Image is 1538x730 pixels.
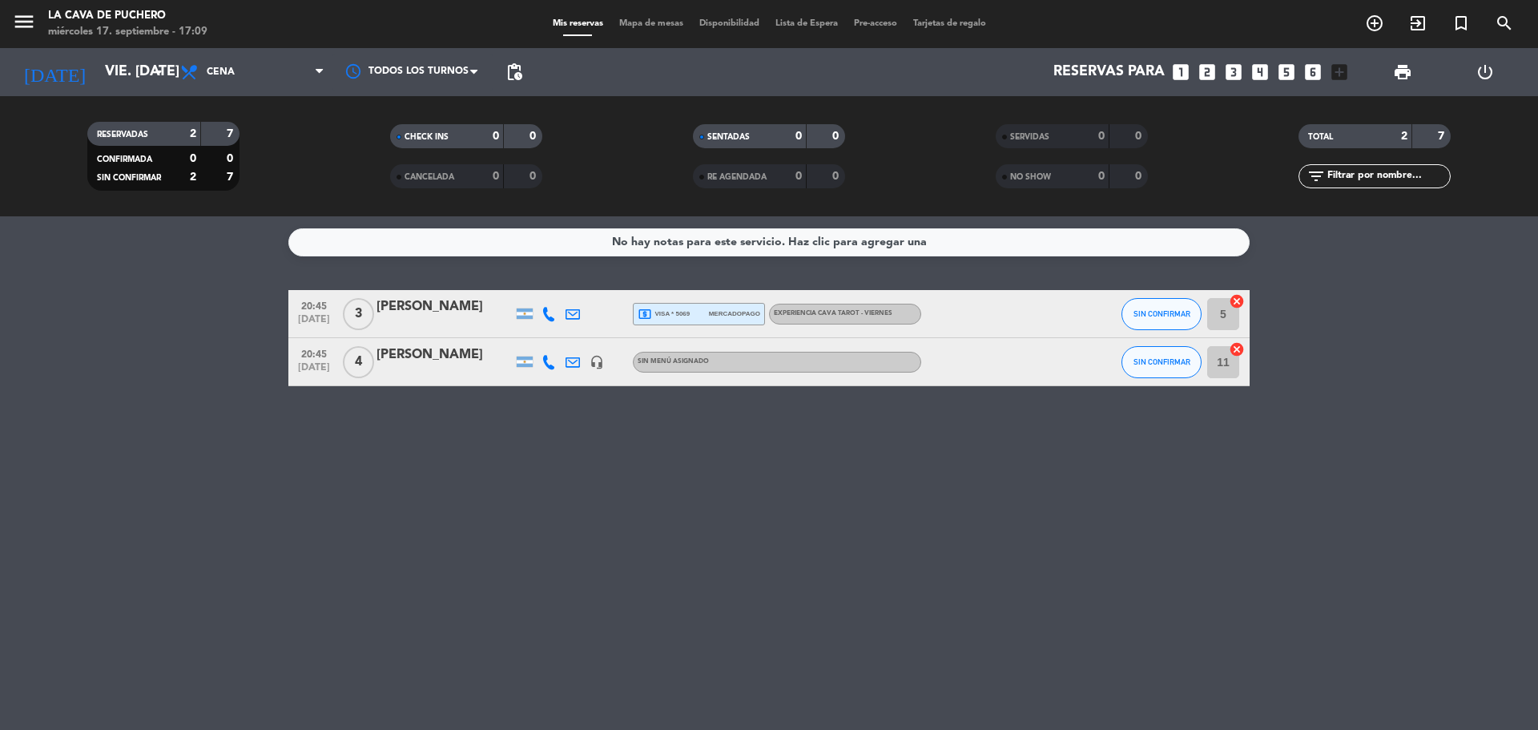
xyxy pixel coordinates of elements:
[832,131,842,142] strong: 0
[1010,133,1049,141] span: SERVIDAS
[611,19,691,28] span: Mapa de mesas
[493,131,499,142] strong: 0
[638,307,652,321] i: local_atm
[1229,341,1245,357] i: cancel
[48,8,207,24] div: La Cava de Puchero
[1133,357,1190,366] span: SIN CONFIRMAR
[1476,63,1495,82] i: power_settings_new
[294,362,334,381] span: [DATE]
[97,174,161,182] span: SIN CONFIRMAR
[1135,171,1145,182] strong: 0
[638,307,690,321] span: visa * 5069
[1443,48,1526,96] div: LOG OUT
[795,171,802,182] strong: 0
[905,19,994,28] span: Tarjetas de regalo
[294,344,334,362] span: 20:45
[505,63,524,82] span: pending_actions
[529,131,539,142] strong: 0
[1326,167,1450,185] input: Filtrar por nombre...
[1250,62,1270,83] i: looks_4
[190,171,196,183] strong: 2
[1365,14,1384,33] i: add_circle_outline
[227,153,236,164] strong: 0
[709,309,760,319] span: mercadopago
[1197,62,1218,83] i: looks_two
[1302,62,1323,83] i: looks_6
[1451,14,1471,33] i: turned_in_not
[190,153,196,164] strong: 0
[376,296,513,317] div: [PERSON_NAME]
[1121,346,1202,378] button: SIN CONFIRMAR
[1098,131,1105,142] strong: 0
[1329,62,1350,83] i: add_box
[767,19,846,28] span: Lista de Espera
[1438,131,1447,142] strong: 7
[590,355,604,369] i: headset_mic
[12,10,36,34] i: menu
[12,10,36,39] button: menu
[1121,298,1202,330] button: SIN CONFIRMAR
[97,131,148,139] span: RESERVADAS
[1393,63,1412,82] span: print
[691,19,767,28] span: Disponibilidad
[97,155,152,163] span: CONFIRMADA
[1053,64,1165,80] span: Reservas para
[545,19,611,28] span: Mis reservas
[707,173,767,181] span: RE AGENDADA
[190,128,196,139] strong: 2
[343,298,374,330] span: 3
[294,296,334,314] span: 20:45
[774,310,892,317] span: EXPERIENCIA CAVA TAROT - VIERNES
[1401,131,1407,142] strong: 2
[638,358,709,365] span: Sin menú asignado
[1135,131,1145,142] strong: 0
[149,63,168,82] i: arrow_drop_down
[207,67,235,78] span: Cena
[1010,173,1051,181] span: NO SHOW
[1229,293,1245,309] i: cancel
[832,171,842,182] strong: 0
[294,314,334,333] span: [DATE]
[1276,62,1297,83] i: looks_5
[1098,171,1105,182] strong: 0
[12,54,97,90] i: [DATE]
[1170,62,1191,83] i: looks_one
[846,19,905,28] span: Pre-acceso
[1223,62,1244,83] i: looks_3
[529,171,539,182] strong: 0
[376,345,513,365] div: [PERSON_NAME]
[343,346,374,378] span: 4
[405,133,449,141] span: CHECK INS
[1408,14,1427,33] i: exit_to_app
[1306,167,1326,186] i: filter_list
[795,131,802,142] strong: 0
[227,171,236,183] strong: 7
[227,128,236,139] strong: 7
[493,171,499,182] strong: 0
[1133,309,1190,318] span: SIN CONFIRMAR
[1308,133,1333,141] span: TOTAL
[707,133,750,141] span: SENTADAS
[612,233,927,252] div: No hay notas para este servicio. Haz clic para agregar una
[1495,14,1514,33] i: search
[405,173,454,181] span: CANCELADA
[48,24,207,40] div: miércoles 17. septiembre - 17:09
